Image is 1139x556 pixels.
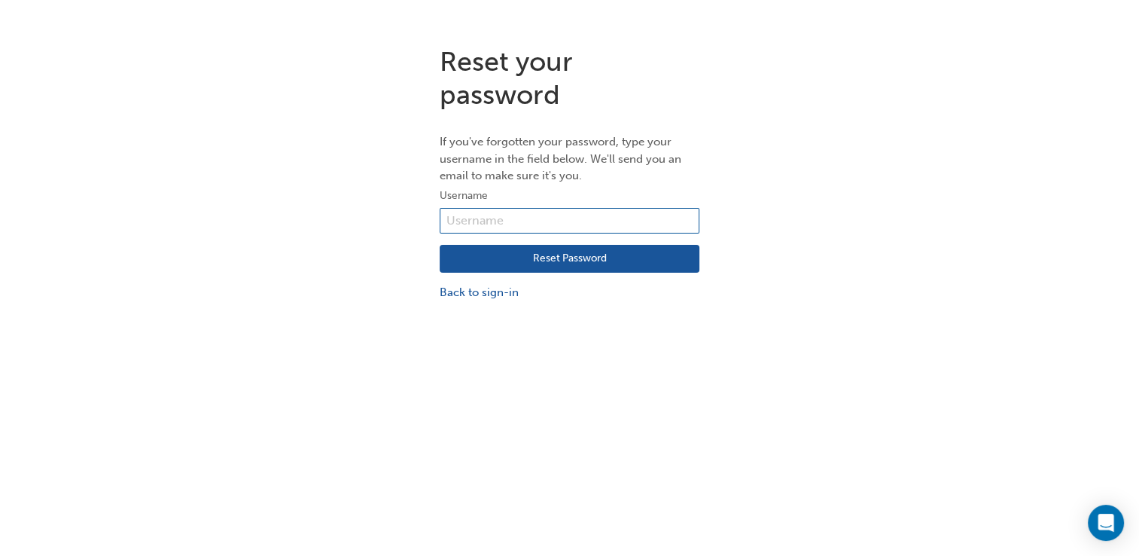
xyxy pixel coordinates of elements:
[1088,505,1124,541] div: Open Intercom Messenger
[440,187,699,205] label: Username
[440,208,699,234] input: Username
[440,245,699,273] button: Reset Password
[440,45,699,111] h1: Reset your password
[440,284,699,301] a: Back to sign-in
[440,133,699,185] p: If you've forgotten your password, type your username in the field below. We'll send you an email...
